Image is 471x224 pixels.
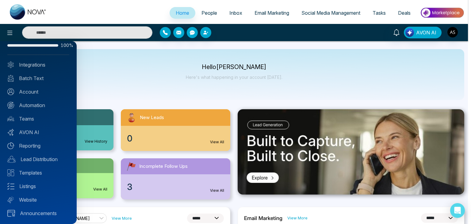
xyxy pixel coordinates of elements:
img: Avon-AI.svg [7,129,14,136]
img: team.svg [7,115,14,122]
a: Listings [7,183,69,190]
a: Lead Distribution [7,156,69,163]
a: Templates [7,169,69,176]
a: Reporting [7,142,69,149]
img: announcements.svg [7,210,15,217]
a: AVON AI [7,129,69,136]
img: Lead-dist.svg [7,156,16,163]
a: Announcements [7,210,69,217]
a: Integrations [7,61,69,68]
a: Automation [7,102,69,109]
span: 100% [61,43,69,48]
img: Reporting.svg [7,142,14,149]
img: Account.svg [7,88,14,95]
a: Website [7,196,69,203]
a: Batch Text [7,75,69,82]
img: batch_text_white.png [7,75,14,82]
img: Website.svg [7,196,14,203]
a: Account [7,88,69,95]
img: Listings.svg [7,183,14,190]
img: Automation.svg [7,102,14,109]
a: Teams [7,115,69,122]
img: Integrated.svg [7,61,14,68]
img: Templates.svg [7,169,14,176]
div: Open Intercom Messenger [450,203,465,218]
